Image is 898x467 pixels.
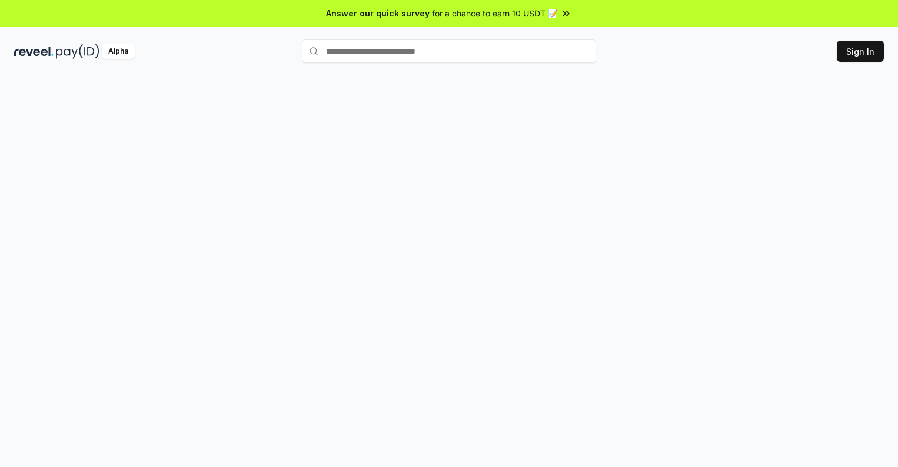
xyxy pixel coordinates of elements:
[432,7,558,19] span: for a chance to earn 10 USDT 📝
[837,41,884,62] button: Sign In
[102,44,135,59] div: Alpha
[14,44,54,59] img: reveel_dark
[326,7,430,19] span: Answer our quick survey
[56,44,99,59] img: pay_id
